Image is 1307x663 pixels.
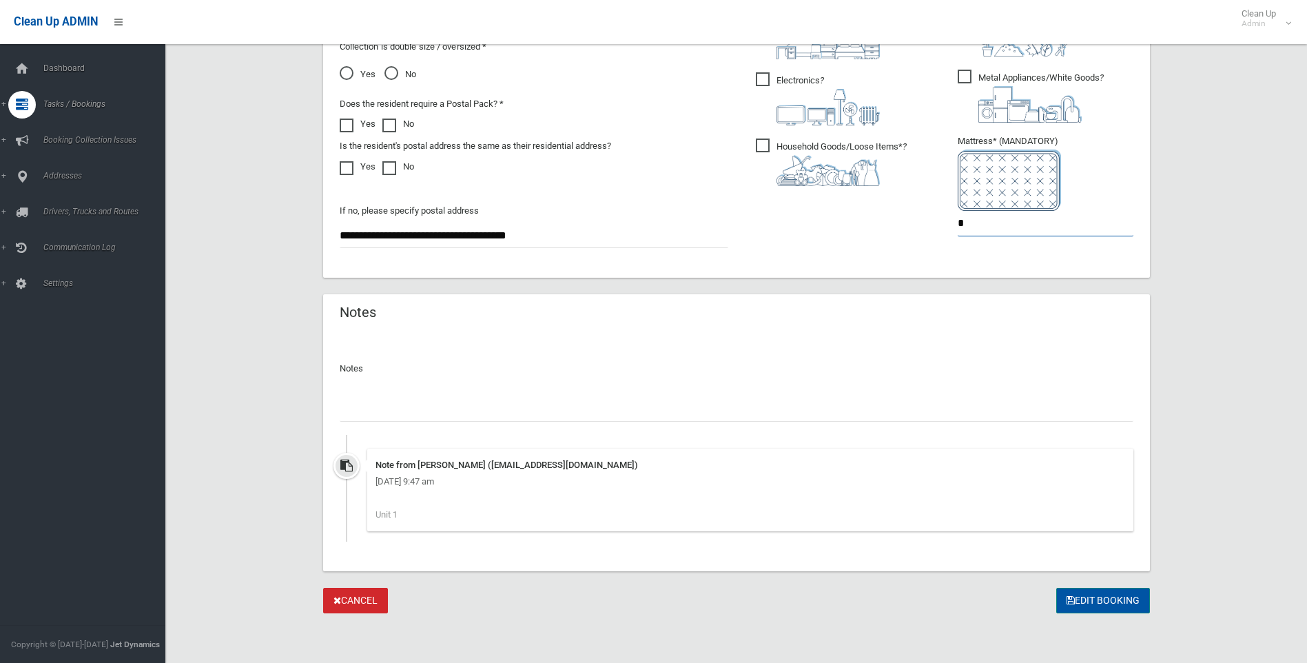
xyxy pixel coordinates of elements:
label: Does the resident require a Postal Pack? * [340,96,504,112]
label: No [382,116,414,132]
span: Unit 1 [375,509,398,520]
span: Tasks / Bookings [39,99,176,109]
label: No [382,159,414,175]
button: Edit Booking [1056,588,1150,613]
i: ? [776,141,907,186]
a: Cancel [323,588,388,613]
img: b13cc3517677393f34c0a387616ef184.png [776,155,880,186]
span: Settings [39,278,176,288]
header: Notes [323,299,393,326]
strong: Jet Dynamics [110,640,160,649]
img: 36c1b0289cb1767239cdd3de9e694f19.png [978,86,1082,123]
label: If no, please specify postal address [340,203,479,219]
div: [DATE] 9:47 am [375,473,1125,490]
i: ? [978,72,1104,123]
span: Communication Log [39,243,176,252]
small: Admin [1242,19,1276,29]
label: Is the resident's postal address the same as their residential address? [340,138,611,154]
p: Collection is double size / oversized * [340,39,728,55]
span: Clean Up [1235,8,1290,29]
span: Household Goods/Loose Items* [756,139,907,186]
span: Dashboard [39,63,176,73]
i: ? [776,75,880,125]
span: No [384,66,416,83]
span: Clean Up ADMIN [14,15,98,28]
label: Yes [340,116,375,132]
span: Drivers, Trucks and Routes [39,207,176,216]
label: Yes [340,159,375,175]
img: 394712a680b73dbc3d2a6a3a7ffe5a07.png [776,89,880,125]
span: Mattress* (MANDATORY) [958,136,1133,211]
span: Yes [340,66,375,83]
div: Note from [PERSON_NAME] ([EMAIL_ADDRESS][DOMAIN_NAME]) [375,457,1125,473]
span: Electronics [756,72,880,125]
img: e7408bece873d2c1783593a074e5cb2f.png [958,150,1061,211]
span: Copyright © [DATE]-[DATE] [11,640,108,649]
span: Metal Appliances/White Goods [958,70,1104,123]
span: Addresses [39,171,176,181]
p: Notes [340,360,1133,377]
span: Booking Collection Issues [39,135,176,145]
